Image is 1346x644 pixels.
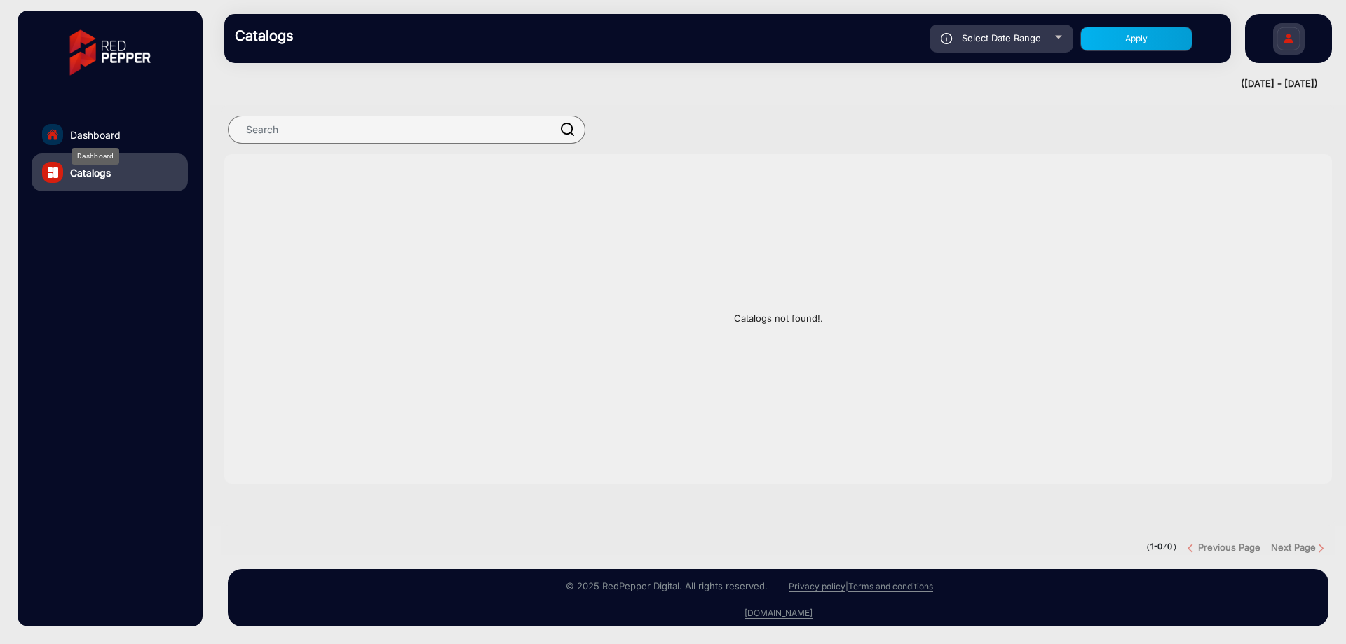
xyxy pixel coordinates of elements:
[32,153,188,191] a: Catalogs
[1316,543,1326,554] img: Next button
[1080,27,1192,51] button: Apply
[566,580,768,591] small: © 2025 RedPepper Digital. All rights reserved.
[1188,543,1198,554] img: previous button
[72,148,119,165] div: Dashboard
[1167,542,1172,551] strong: 0
[962,32,1041,43] span: Select Date Range
[848,581,933,592] a: Terms and conditions
[789,581,845,592] a: Privacy policy
[1271,542,1316,553] strong: Next Page
[941,33,953,44] img: icon
[70,165,111,180] span: Catalogs
[745,608,813,619] a: [DOMAIN_NAME]
[210,77,1318,91] div: ([DATE] - [DATE])
[1150,542,1162,551] strong: 1-0
[1146,541,1177,554] pre: ( / )
[70,128,121,142] span: Dashboard
[32,116,188,153] a: Dashboard
[48,167,58,178] img: catalog
[845,581,848,591] a: |
[46,128,59,141] img: home
[228,116,585,144] input: Search
[1198,542,1260,553] strong: Previous Page
[60,18,161,88] img: vmg-logo
[1274,16,1303,65] img: Sign%20Up.svg
[224,312,1332,326] span: Catalogs not found!.
[235,27,431,44] h3: Catalogs
[561,123,575,136] img: prodSearch.svg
